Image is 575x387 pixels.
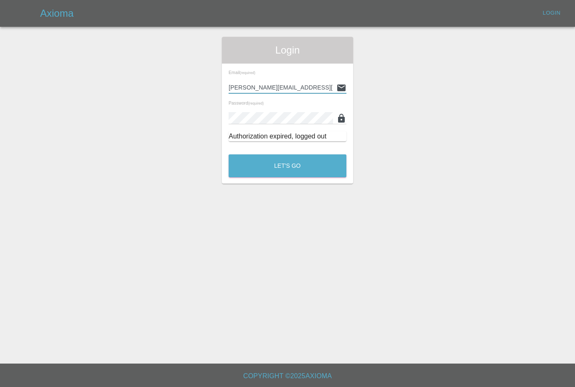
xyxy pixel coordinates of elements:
[248,102,264,105] small: (required)
[538,7,565,20] a: Login
[229,44,346,57] span: Login
[229,70,255,75] span: Email
[229,131,346,141] div: Authorization expired, logged out
[229,154,346,177] button: Let's Go
[229,100,264,105] span: Password
[7,370,568,382] h6: Copyright © 2025 Axioma
[240,71,255,75] small: (required)
[40,7,74,20] h5: Axioma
